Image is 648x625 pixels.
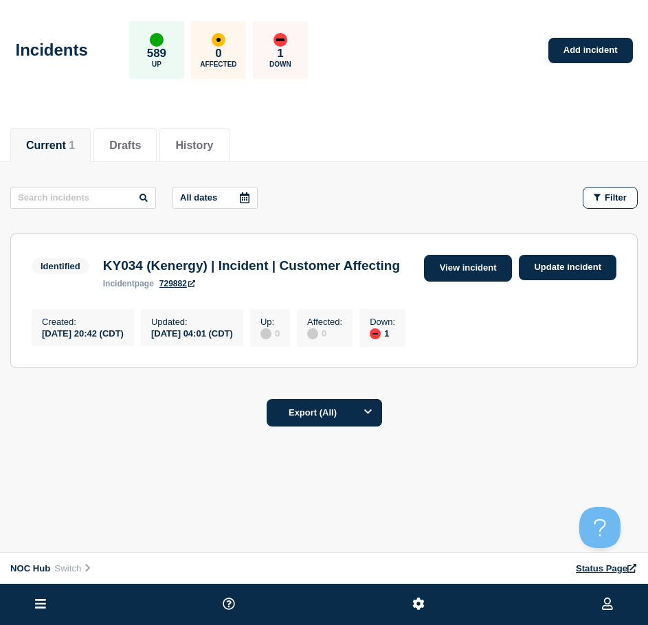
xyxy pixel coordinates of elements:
div: up [150,33,164,47]
h3: KY034 (Kenergy) | Incident | Customer Affecting [103,258,400,273]
p: Updated : [151,317,233,327]
p: Up [152,60,161,68]
p: All dates [180,192,217,203]
p: Affected [200,60,236,68]
span: Identified [32,258,89,274]
h1: Incidents [16,41,88,60]
button: Filter [583,187,638,209]
p: Down : [370,317,395,327]
div: 1 [370,327,395,339]
p: 1 [277,47,283,60]
p: Up : [260,317,280,327]
button: Drafts [109,139,141,152]
div: 0 [307,327,342,339]
button: History [175,139,213,152]
p: Affected : [307,317,342,327]
a: Update incident [519,255,616,280]
div: down [273,33,287,47]
div: affected [212,33,225,47]
span: 1 [69,139,75,151]
p: 0 [215,47,221,60]
button: Options [355,399,382,427]
a: View incident [424,255,513,282]
span: Filter [605,192,627,203]
iframe: Help Scout Beacon - Open [579,507,621,548]
p: Down [269,60,291,68]
input: Search incidents [10,187,156,209]
a: 729882 [159,279,195,288]
button: Current 1 [26,139,75,152]
div: [DATE] 20:42 (CDT) [42,327,124,339]
span: NOC Hub [10,563,50,573]
div: disabled [260,328,271,339]
button: Switch [50,562,96,574]
span: incident [103,279,135,288]
button: Export (All) [267,399,382,427]
div: 0 [260,327,280,339]
p: page [103,279,154,288]
button: All dates [172,187,258,209]
div: disabled [307,328,318,339]
p: Created : [42,317,124,327]
div: [DATE] 04:01 (CDT) [151,327,233,339]
p: 589 [147,47,166,60]
div: down [370,328,381,339]
a: Add incident [548,38,633,63]
a: Status Page [576,563,638,573]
